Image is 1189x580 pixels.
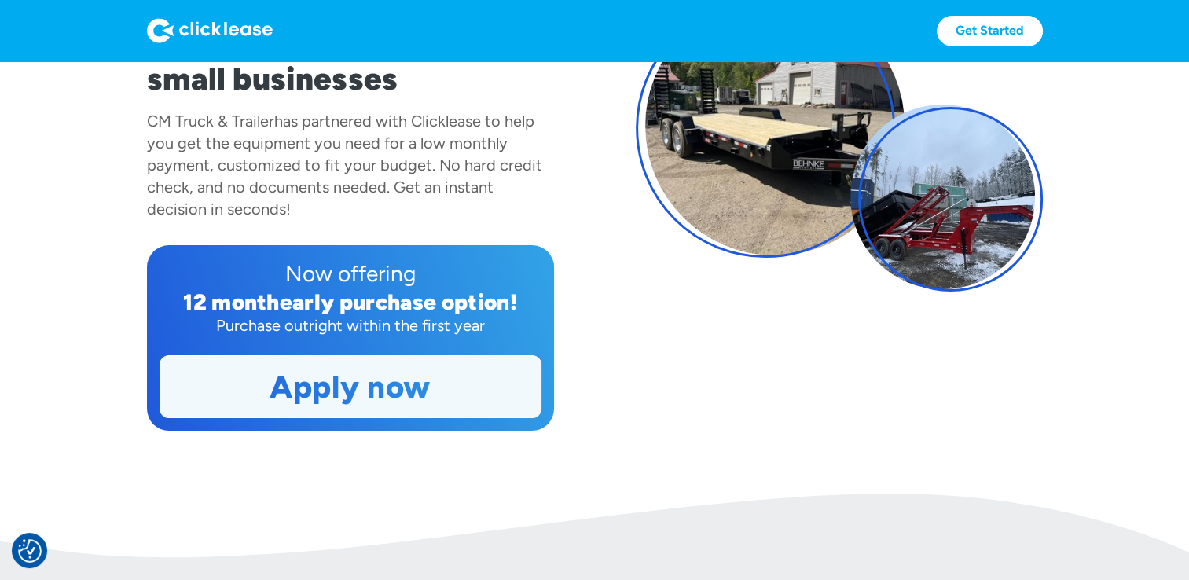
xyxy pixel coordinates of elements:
[18,539,42,563] img: Revisit consent button
[280,288,517,315] div: early purchase option!
[147,112,542,218] div: has partnered with Clicklease to help you get the equipment you need for a low monthly payment, c...
[147,18,273,43] img: Logo
[18,539,42,563] button: Consent Preferences
[160,314,541,336] div: Purchase outright within the first year
[183,288,280,315] div: 12 month
[160,258,541,289] div: Now offering
[147,112,274,130] div: CM Truck & Trailer
[937,16,1043,46] a: Get Started
[160,356,541,417] a: Apply now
